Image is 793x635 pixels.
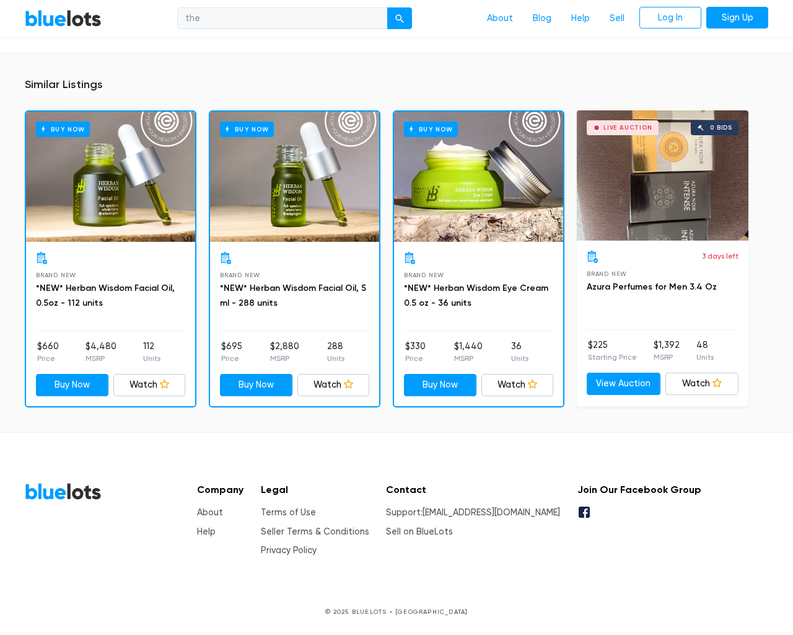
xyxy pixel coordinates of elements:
span: Brand New [220,272,260,278]
p: Price [405,353,426,364]
a: Privacy Policy [261,545,317,556]
a: Buy Now [26,112,195,242]
li: 288 [327,340,344,365]
a: Watch [481,374,554,396]
li: 112 [143,340,160,365]
p: Units [696,352,714,363]
li: $1,440 [454,340,483,365]
li: $4,480 [85,340,116,365]
li: 48 [696,339,714,363]
li: $330 [405,340,426,365]
h6: Buy Now [220,122,274,137]
a: Sign Up [706,7,768,29]
p: MSRP [270,353,299,364]
a: Help [197,526,216,537]
span: Brand New [36,272,76,278]
h5: Similar Listings [25,78,768,92]
a: Buy Now [210,112,379,242]
span: Brand New [587,270,627,277]
p: MSRP [85,353,116,364]
li: $660 [37,340,59,365]
li: 36 [511,340,528,365]
a: BlueLots [25,9,102,27]
p: MSRP [654,352,680,363]
li: $225 [588,339,637,363]
li: Support: [386,506,560,520]
li: $695 [221,340,242,365]
a: Seller Terms & Conditions [261,526,369,537]
h5: Legal [261,484,369,495]
h6: Buy Now [36,122,90,137]
a: BlueLots [25,482,102,500]
a: Azura Perfumes for Men 3.4 Oz [587,282,717,292]
a: Buy Now [394,112,563,242]
a: Help [561,7,600,30]
p: Units [511,353,528,364]
p: MSRP [454,353,483,364]
li: $1,392 [654,339,680,363]
a: Buy Now [220,374,292,396]
a: *NEW* Herban Wisdom Facial Oil, 5 ml - 288 units [220,283,366,308]
p: Units [143,353,160,364]
a: [EMAIL_ADDRESS][DOMAIN_NAME] [423,507,560,518]
a: Blog [523,7,561,30]
a: Watch [297,374,370,396]
a: Terms of Use [261,507,316,518]
a: Watch [665,373,739,395]
h5: Contact [386,484,560,495]
div: Live Auction [603,125,652,131]
p: © 2025 BLUELOTS • [GEOGRAPHIC_DATA] [25,607,768,616]
a: About [477,7,523,30]
div: 0 bids [710,125,732,131]
p: 3 days left [702,251,738,262]
a: *NEW* Herban Wisdom Facial Oil, 0.5oz - 112 units [36,283,175,308]
a: About [197,507,223,518]
a: Sell on BlueLots [386,526,453,537]
a: View Auction [587,373,660,395]
h5: Join Our Facebook Group [577,484,701,495]
a: Live Auction 0 bids [577,110,748,241]
h5: Company [197,484,243,495]
a: Buy Now [36,374,108,396]
a: Log In [639,7,701,29]
span: Brand New [404,272,444,278]
li: $2,880 [270,340,299,365]
input: Search for inventory [177,7,388,30]
a: Buy Now [404,374,476,396]
p: Price [37,353,59,364]
a: *NEW* Herban Wisdom Eye Cream 0.5 oz - 36 units [404,283,548,308]
a: Watch [113,374,186,396]
p: Price [221,353,242,364]
p: Units [327,353,344,364]
p: Starting Price [588,352,637,363]
a: Sell [600,7,634,30]
h6: Buy Now [404,122,458,137]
